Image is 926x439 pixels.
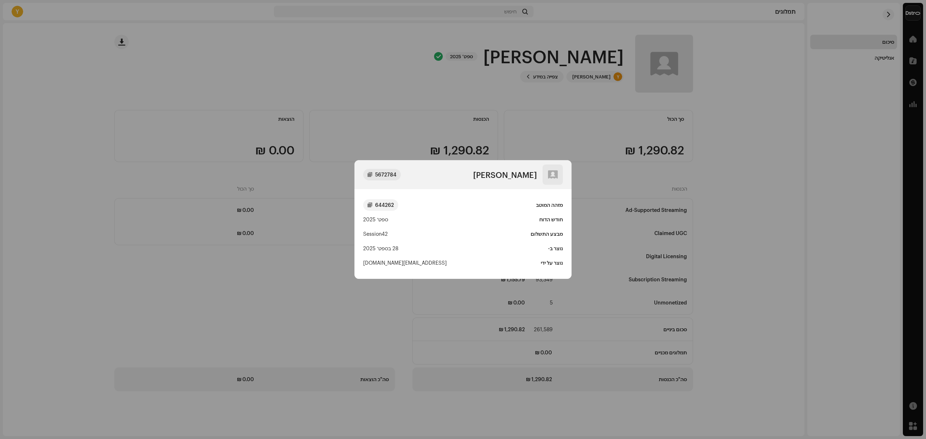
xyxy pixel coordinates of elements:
div: 28 בספט׳ 2025 [363,241,398,256]
div: [PERSON_NAME] [473,170,537,179]
div: 644262 [375,198,394,212]
div: נוצר ב- [548,241,563,256]
div: [EMAIL_ADDRESS][DOMAIN_NAME] [363,256,447,270]
div: 5672784 [375,170,396,179]
div: ספט׳ 2025 [363,212,388,227]
div: Session42 [363,227,388,241]
div: מבצע התשלום [531,227,563,241]
div: נוצר על ידי [541,256,563,270]
div: מזהה המוטב [536,198,563,212]
div: חודש הדוח [539,212,563,227]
